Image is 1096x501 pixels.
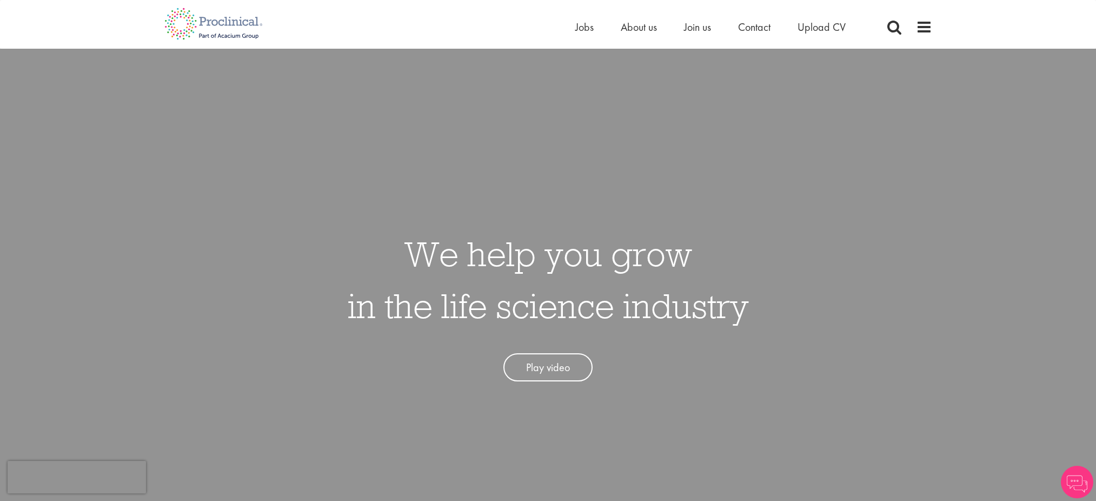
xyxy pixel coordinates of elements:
[575,20,594,34] a: Jobs
[798,20,846,34] a: Upload CV
[621,20,657,34] a: About us
[738,20,770,34] a: Contact
[1061,466,1093,498] img: Chatbot
[684,20,711,34] a: Join us
[503,353,593,382] a: Play video
[348,228,749,332] h1: We help you grow in the life science industry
